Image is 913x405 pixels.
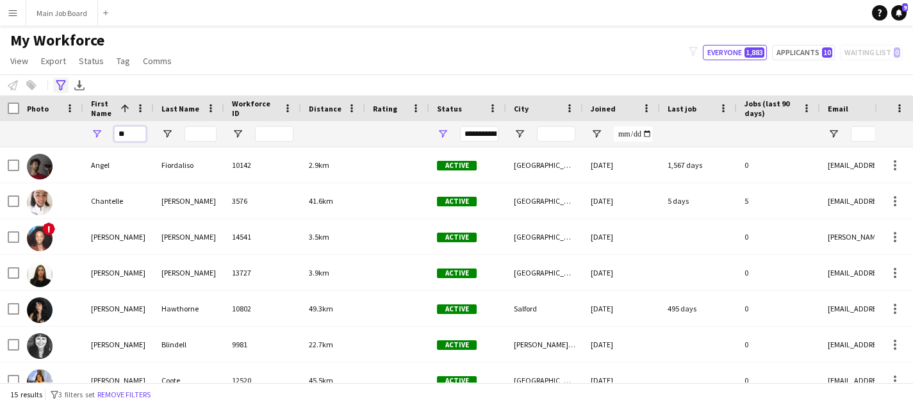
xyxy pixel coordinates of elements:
img: Angel Fiordaliso [27,154,53,179]
div: [PERSON_NAME] [154,255,224,290]
div: 0 [737,363,820,398]
div: [GEOGRAPHIC_DATA] [506,255,583,290]
span: Distance [309,104,341,113]
span: ! [42,222,55,235]
div: [PERSON_NAME] [83,291,154,326]
span: Photo [27,104,49,113]
a: Comms [138,53,177,69]
div: [DATE] [583,327,660,362]
div: Angel [83,147,154,183]
span: Active [437,161,477,170]
app-action-btn: Export XLSX [72,78,87,93]
button: Applicants10 [772,45,835,60]
span: 41.6km [309,196,333,206]
span: Active [437,340,477,350]
div: Blindell [154,327,224,362]
div: [GEOGRAPHIC_DATA] [506,147,583,183]
span: 1,883 [744,47,764,58]
div: [PERSON_NAME] [83,327,154,362]
span: Status [437,104,462,113]
span: Rating [373,104,397,113]
div: 13727 [224,255,301,290]
img: Chelsey Emery [27,226,53,251]
div: 0 [737,291,820,326]
span: 10 [822,47,832,58]
div: 1,567 days [660,147,737,183]
div: 495 days [660,291,737,326]
span: Last job [668,104,696,113]
a: View [5,53,33,69]
div: [DATE] [583,363,660,398]
button: Open Filter Menu [828,128,839,140]
span: 3.5km [309,232,329,242]
div: 14541 [224,219,301,254]
div: 9981 [224,327,301,362]
button: Open Filter Menu [437,128,448,140]
div: 5 [737,183,820,219]
span: City [514,104,529,113]
div: 10802 [224,291,301,326]
app-action-btn: Advanced filters [53,78,69,93]
span: Workforce ID [232,99,278,118]
img: Ella Coote [27,369,53,395]
div: [PERSON_NAME] [83,363,154,398]
div: 0 [737,219,820,254]
span: Active [437,269,477,278]
span: Last Name [161,104,199,113]
div: [GEOGRAPHIC_DATA] [506,219,583,254]
span: My Workforce [10,31,104,50]
span: Active [437,376,477,386]
div: [PERSON_NAME] [83,255,154,290]
img: Danielle Radford [27,261,53,287]
span: 22.7km [309,340,333,349]
span: Active [437,233,477,242]
div: 10142 [224,147,301,183]
a: 9 [891,5,907,21]
a: Tag [111,53,135,69]
div: Chantelle [83,183,154,219]
span: Tag [117,55,130,67]
span: First Name [91,99,115,118]
div: [GEOGRAPHIC_DATA] [506,183,583,219]
span: 3.9km [309,268,329,277]
div: 12520 [224,363,301,398]
span: Active [437,197,477,206]
div: [PERSON_NAME] le willows [506,327,583,362]
button: Open Filter Menu [161,128,173,140]
input: Joined Filter Input [614,126,652,142]
span: 49.3km [309,304,333,313]
div: 5 days [660,183,737,219]
span: Export [41,55,66,67]
input: First Name Filter Input [114,126,146,142]
div: 3576 [224,183,301,219]
a: Export [36,53,71,69]
div: [DATE] [583,219,660,254]
div: 0 [737,255,820,290]
span: 3 filters set [58,390,95,399]
span: Email [828,104,848,113]
div: 0 [737,327,820,362]
div: [DATE] [583,255,660,290]
div: Coote [154,363,224,398]
span: 9 [902,3,908,12]
button: Remove filters [95,388,153,402]
div: [PERSON_NAME] [154,183,224,219]
span: View [10,55,28,67]
button: Main Job Board [26,1,98,26]
div: Fiordaliso [154,147,224,183]
span: 2.9km [309,160,329,170]
div: Salford [506,291,583,326]
input: Last Name Filter Input [185,126,217,142]
span: Active [437,304,477,314]
input: Workforce ID Filter Input [255,126,293,142]
div: [PERSON_NAME] [83,219,154,254]
div: [GEOGRAPHIC_DATA] [506,363,583,398]
button: Open Filter Menu [591,128,602,140]
div: [DATE] [583,183,660,219]
img: Elizabeth Blindell [27,333,53,359]
span: Jobs (last 90 days) [744,99,797,118]
div: [DATE] [583,147,660,183]
span: Joined [591,104,616,113]
a: Status [74,53,109,69]
span: 45.5km [309,376,333,385]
